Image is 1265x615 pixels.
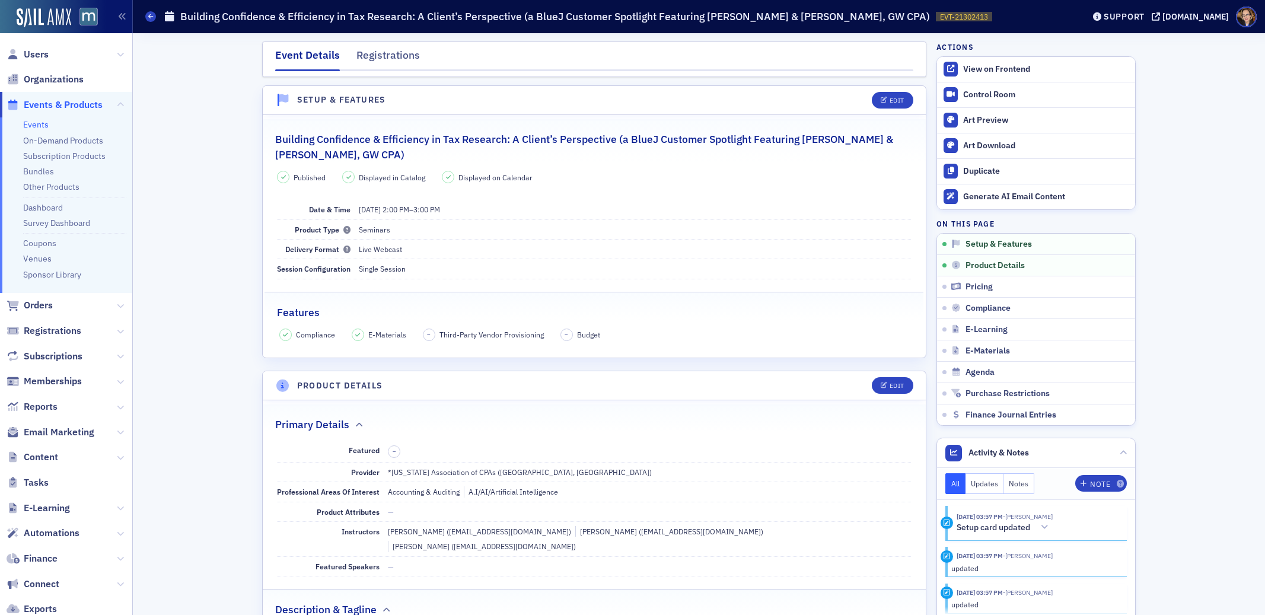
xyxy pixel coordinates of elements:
span: Memberships [24,375,82,388]
span: Third-Party Vendor Provisioning [439,329,544,340]
span: Live Webcast [359,244,402,254]
div: Generate AI Email Content [963,192,1129,202]
div: [PERSON_NAME] ([EMAIL_ADDRESS][DOMAIN_NAME]) [388,541,576,552]
a: Dashboard [23,202,63,213]
span: Date & Time [309,205,350,214]
span: — [388,507,394,517]
span: Agenda [966,367,995,378]
span: Instructors [342,527,380,536]
span: Product Type [295,225,350,234]
a: Organizations [7,73,84,86]
button: Edit [872,92,913,109]
span: Orders [24,299,53,312]
h5: Setup card updated [957,522,1030,533]
a: Automations [7,527,79,540]
span: E-Learning [24,502,70,515]
span: Session Configuration [277,264,350,273]
span: Activity & Notes [968,447,1029,459]
h2: Building Confidence & Efficiency in Tax Research: A Client’s Perspective (a BlueJ Customer Spotli... [275,132,913,163]
img: SailAMX [17,8,71,27]
div: Note [1090,481,1110,487]
span: Featured [349,445,380,455]
a: Subscriptions [7,350,82,363]
span: [DATE] [359,205,381,214]
div: Event Details [275,47,340,71]
span: Profile [1236,7,1257,27]
time: 3:00 PM [413,205,440,214]
button: All [945,473,966,494]
div: Duplicate [963,166,1129,177]
span: E-Materials [966,346,1010,356]
h1: Building Confidence & Efficiency in Tax Research: A Client’s Perspective (a BlueJ Customer Spotli... [180,9,930,24]
span: Purchase Restrictions [966,388,1050,399]
span: Email Marketing [24,426,94,439]
img: SailAMX [79,8,98,26]
button: Duplicate [937,158,1135,184]
h4: Setup & Features [297,94,386,106]
a: Events [23,119,49,130]
span: Product Attributes [317,507,380,517]
span: Professional Areas Of Interest [277,487,380,496]
span: E-Materials [368,329,406,340]
div: Update [941,550,953,563]
span: Provider [351,467,380,477]
button: Generate AI Email Content [937,184,1135,209]
a: Orders [7,299,53,312]
span: – [393,447,396,455]
span: Reports [24,400,58,413]
div: Art Download [963,141,1129,151]
span: E-Learning [966,324,1008,335]
span: Events & Products [24,98,103,111]
span: Budget [577,329,600,340]
a: Users [7,48,49,61]
span: Single Session [359,264,406,273]
div: Registrations [356,47,420,69]
div: A.I/AI/Artificial Intelligence [464,486,558,497]
span: Dee Sullivan [1003,552,1053,560]
span: Organizations [24,73,84,86]
span: Pricing [966,282,993,292]
a: Connect [7,578,59,591]
a: Finance [7,552,58,565]
a: View Homepage [71,8,98,28]
span: Dee Sullivan [1003,588,1053,597]
a: Subscription Products [23,151,106,161]
span: Subscriptions [24,350,82,363]
span: EVT-21302413 [940,12,988,22]
span: *[US_STATE] Association of CPAs ([GEOGRAPHIC_DATA], [GEOGRAPHIC_DATA]) [388,467,652,477]
span: – [565,330,568,339]
span: Seminars [359,225,390,234]
time: 9/10/2025 03:57 PM [957,588,1003,597]
a: Tasks [7,476,49,489]
time: 9/10/2025 03:57 PM [957,552,1003,560]
span: Product Details [966,260,1025,271]
div: Accounting & Auditing [388,486,460,497]
button: Setup card updated [957,521,1053,534]
h4: Product Details [297,380,383,392]
a: Reports [7,400,58,413]
span: — [388,562,394,571]
span: Delivery Format [285,244,350,254]
span: – [427,330,431,339]
a: Content [7,451,58,464]
button: Note [1075,475,1127,492]
span: Users [24,48,49,61]
span: Compliance [966,303,1011,314]
a: View on Frontend [937,57,1135,82]
h2: Primary Details [275,417,349,432]
div: updated [951,599,1119,610]
a: Memberships [7,375,82,388]
a: Coupons [23,238,56,248]
div: Edit [890,383,904,389]
a: Venues [23,253,52,264]
h4: Actions [936,42,973,52]
a: Control Room [937,82,1135,107]
a: Other Products [23,181,79,192]
button: Edit [872,377,913,394]
a: Art Download [937,133,1135,158]
button: [DOMAIN_NAME] [1152,12,1233,21]
time: 9/10/2025 03:57 PM [957,512,1003,521]
button: Updates [966,473,1004,494]
a: Events & Products [7,98,103,111]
